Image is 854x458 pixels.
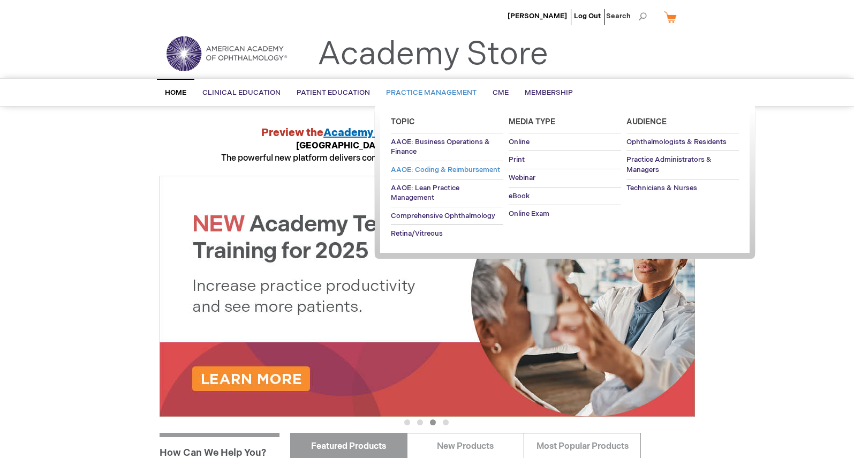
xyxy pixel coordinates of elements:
[509,209,549,218] span: Online Exam
[165,88,186,97] span: Home
[508,12,567,20] a: [PERSON_NAME]
[404,419,410,425] button: 1 of 4
[391,117,415,126] span: Topic
[391,138,490,156] span: AAOE: Business Operations & Finance
[318,35,548,74] a: Academy Store
[509,192,530,200] span: eBook
[606,5,647,27] span: Search
[297,88,370,97] span: Patient Education
[626,155,712,174] span: Practice Administrators & Managers
[430,419,436,425] button: 3 of 4
[525,88,573,97] span: Membership
[493,88,509,97] span: CME
[509,155,525,164] span: Print
[202,88,281,97] span: Clinical Education
[386,88,477,97] span: Practice Management
[626,138,727,146] span: Ophthalmologists & Residents
[391,184,459,202] span: AAOE: Lean Practice Management
[261,126,593,139] strong: Preview the at AAO 2025
[296,141,558,151] strong: [GEOGRAPHIC_DATA], Hall WB1, Booth 2761, [DATE] 10:30 a.m.
[509,174,535,182] span: Webinar
[574,12,601,20] a: Log Out
[391,212,495,220] span: Comprehensive Ophthalmology
[443,419,449,425] button: 4 of 4
[509,117,555,126] span: Media Type
[391,166,500,174] span: AAOE: Coding & Reimbursement
[626,184,697,192] span: Technicians & Nurses
[323,126,526,139] a: Academy Technician Training Platform
[626,117,667,126] span: Audience
[509,138,530,146] span: Online
[417,419,423,425] button: 2 of 4
[391,229,443,238] span: Retina/Vitreous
